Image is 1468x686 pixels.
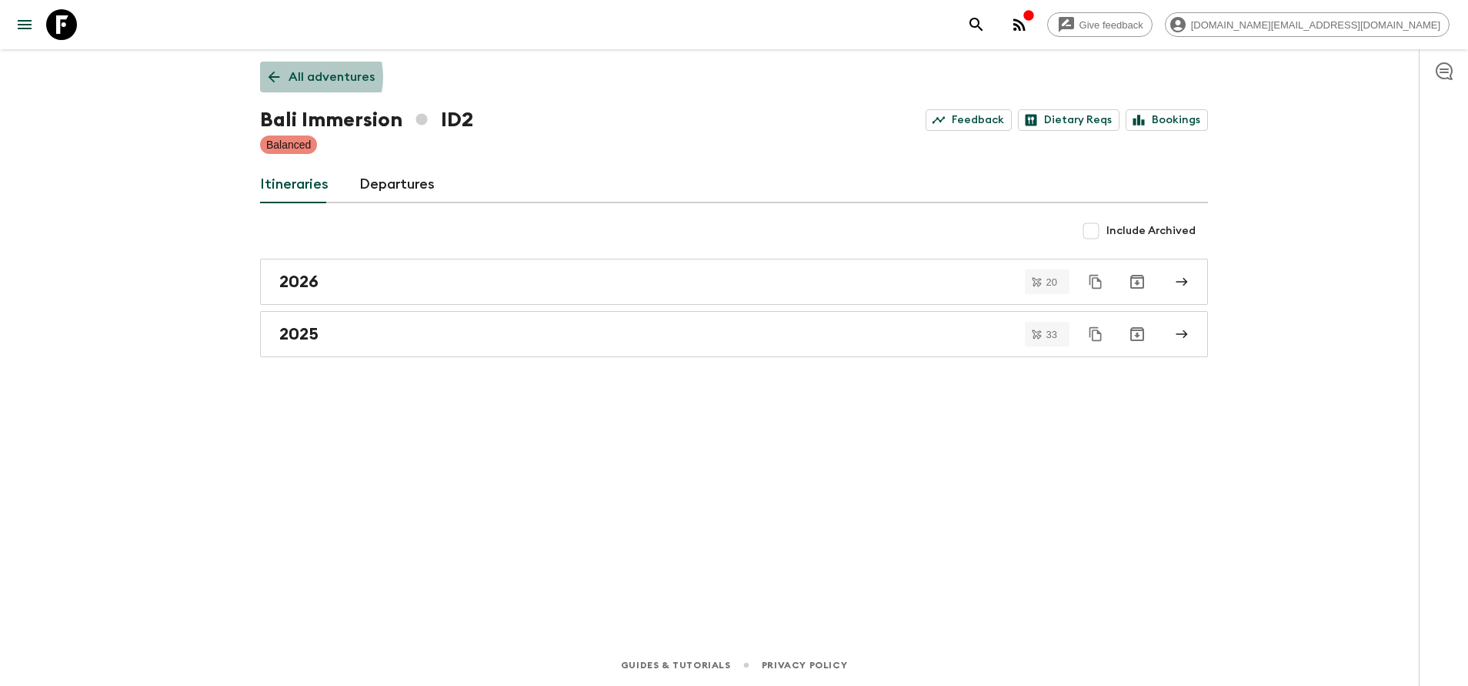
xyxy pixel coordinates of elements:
span: [DOMAIN_NAME][EMAIL_ADDRESS][DOMAIN_NAME] [1183,19,1449,31]
a: Dietary Reqs [1018,109,1119,131]
span: Give feedback [1071,19,1152,31]
button: menu [9,9,40,40]
p: All adventures [289,68,375,86]
a: Itineraries [260,166,329,203]
a: All adventures [260,62,383,92]
h1: Bali Immersion ID2 [260,105,473,136]
a: Guides & Tutorials [621,657,731,674]
span: 33 [1037,330,1066,340]
button: Archive [1122,266,1153,297]
a: 2026 [260,259,1208,305]
a: Privacy Policy [762,657,847,674]
h2: 2026 [279,272,319,292]
span: 20 [1037,277,1066,287]
a: Give feedback [1047,12,1153,37]
button: Duplicate [1082,268,1109,296]
h2: 2025 [279,324,319,344]
a: 2025 [260,311,1208,357]
p: Balanced [266,137,311,152]
button: Archive [1122,319,1153,350]
button: Duplicate [1082,320,1109,348]
span: Include Archived [1106,223,1196,239]
button: search adventures [961,9,992,40]
a: Bookings [1126,109,1208,131]
a: Feedback [926,109,1012,131]
div: [DOMAIN_NAME][EMAIL_ADDRESS][DOMAIN_NAME] [1165,12,1450,37]
a: Departures [359,166,435,203]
